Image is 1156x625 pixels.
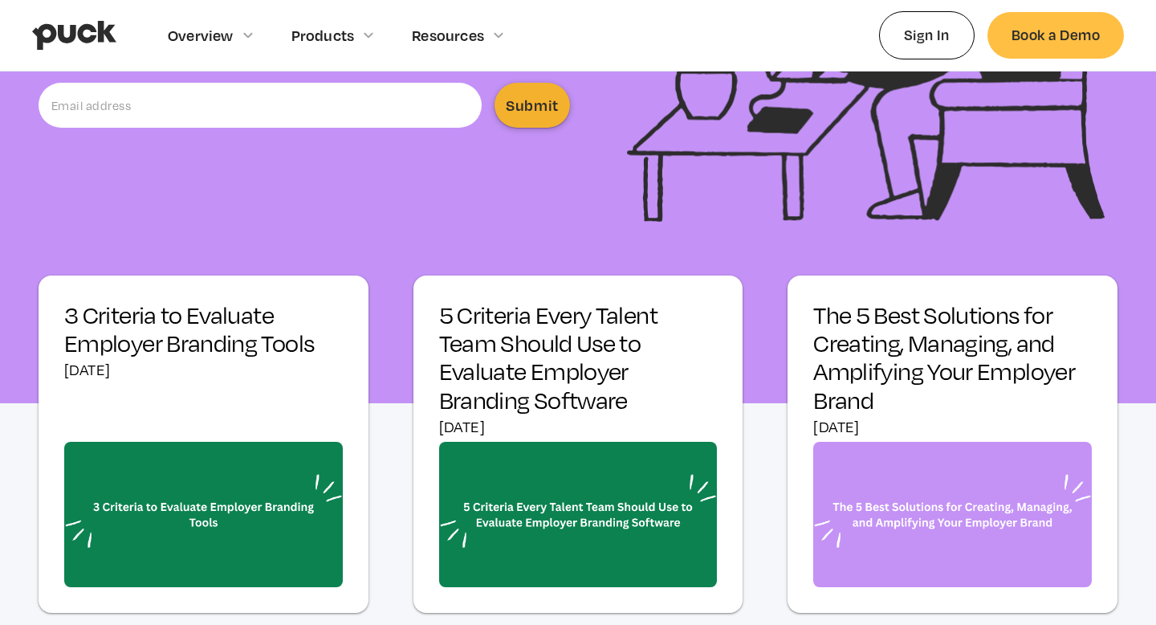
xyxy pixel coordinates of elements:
[813,301,1092,415] h3: The 5 Best Solutions for Creating, Managing, and Amplifying Your Employer Brand
[788,276,1117,613] a: The 5 Best Solutions for Creating, Managing, and Amplifying Your Employer Brand[DATE]
[39,83,482,128] input: Email address
[39,83,570,128] form: Email Form
[439,301,718,415] h3: 5 Criteria Every Talent Team Should Use to Evaluate Employer Branding Software
[413,276,743,613] a: 5 Criteria Every Talent Team Should Use to Evaluate Employer Branding Software[DATE]
[439,418,718,435] div: [DATE]
[987,12,1124,58] a: Book a Demo
[495,83,570,128] input: Submit
[813,418,1092,435] div: [DATE]
[64,361,343,378] div: [DATE]
[39,276,368,613] a: 3 Criteria to Evaluate Employer Branding Tools[DATE]
[412,27,484,44] div: Resources
[291,27,355,44] div: Products
[879,11,975,59] a: Sign In
[64,301,343,357] h3: 3 Criteria to Evaluate Employer Branding Tools
[168,27,234,44] div: Overview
